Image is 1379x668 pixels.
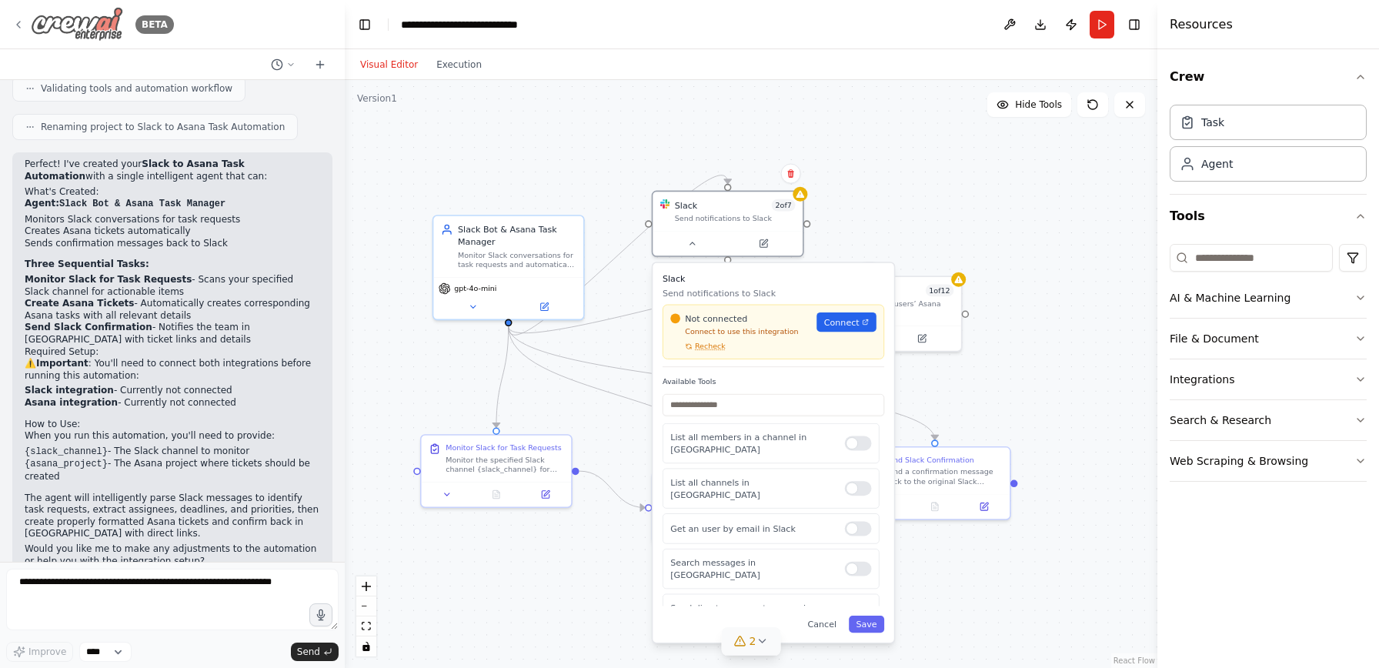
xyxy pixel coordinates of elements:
[446,455,564,474] div: Monitor the specified Slack channel {slack_channel} for messages that contain task requests, acti...
[849,616,884,633] button: Save
[25,397,118,408] strong: Asana integration
[579,465,645,513] g: Edge from 7cda8bd1-c6e2-4fd7-8dae-e8ca1b3e60af to 5d097669-481f-4fd3-88dc-94973d287b75
[265,55,302,74] button: Switch to previous chat
[800,616,844,633] button: Cancel
[25,458,320,483] li: - The Asana project where tickets should be created
[356,576,376,656] div: React Flow controls
[503,172,734,339] g: Edge from 3c730c8f-72e8-460d-bc03-eecec1ef7a61 to bc9e5b23-74f4-4ac4-bd04-33883d84b1ed
[987,92,1071,117] button: Hide Tools
[833,299,954,318] div: Connect to your users’ Asana accounts
[25,397,320,409] li: - Currently not connected
[663,287,884,299] p: Send notifications to Slack
[458,223,576,248] div: Slack Bot & Asana Task Manager
[25,346,320,359] h2: Required Setup:
[926,284,954,296] span: Number of enabled actions
[1170,319,1367,359] button: File & Document
[1170,55,1367,99] button: Crew
[354,14,376,35] button: Hide left sidebar
[291,643,339,661] button: Send
[503,326,941,439] g: Edge from 3c730c8f-72e8-460d-bc03-eecec1ef7a61 to 8e3f7000-37fc-434c-af32-69d89ddc6fab
[1015,99,1062,111] span: Hide Tools
[25,198,225,209] strong: Agent:
[458,250,576,269] div: Monitor Slack conversations for task requests and automatically create corresponding Asana ticket...
[1170,278,1367,318] button: AI & Machine Learning
[59,199,225,209] code: Slack Bot & Asana Task Manager
[25,225,320,238] li: Creates Asana tickets automatically
[772,199,796,212] span: Number of enabled actions
[1124,14,1145,35] button: Hide right sidebar
[1170,238,1367,494] div: Tools
[490,326,515,427] g: Edge from 3c730c8f-72e8-460d-bc03-eecec1ef7a61 to 7cda8bd1-c6e2-4fd7-8dae-e8ca1b3e60af
[884,467,1003,486] div: Send a confirmation message back to the original Slack channel {slack_channel} notifying the team...
[670,476,835,501] p: List all channels in [GEOGRAPHIC_DATA]
[427,55,491,74] button: Execution
[25,446,320,459] li: - The Slack channel to monitor
[309,603,332,626] button: Click to speak your automation idea
[135,15,174,34] div: BETA
[1170,359,1367,399] button: Integrations
[509,299,578,314] button: Open in side panel
[356,636,376,656] button: toggle interactivity
[670,602,835,626] p: Send direct message to a user in [GEOGRAPHIC_DATA]
[722,627,781,656] button: 2
[356,616,376,636] button: fit view
[884,455,974,465] div: Send Slack Confirmation
[1170,441,1367,481] button: Web Scraping & Browsing
[25,459,108,469] code: {asana_project}
[1170,15,1233,34] h4: Resources
[1201,115,1224,130] div: Task
[670,431,835,456] p: List all members in a channel in [GEOGRAPHIC_DATA]
[25,186,320,199] h2: What's Created:
[824,316,860,329] span: Connect
[750,633,756,649] span: 2
[1114,656,1155,665] a: React Flow attribution
[695,342,726,352] span: Recheck
[25,238,320,250] li: Sends confirmation messages back to Slack
[41,82,232,95] span: Validating tools and automation workflow
[36,358,88,369] strong: Important
[41,121,285,133] span: Renaming project to Slack to Asana Task Automation
[670,556,835,581] p: Search messages in [GEOGRAPHIC_DATA]
[525,487,566,502] button: Open in side panel
[1170,99,1367,194] div: Crew
[356,576,376,596] button: zoom in
[963,499,1004,514] button: Open in side panel
[25,274,320,298] li: - Scans your specified Slack channel for actionable items
[470,487,522,502] button: No output available
[663,272,884,285] h3: Slack
[660,199,670,209] img: Slack
[887,331,956,346] button: Open in side panel
[454,284,496,294] span: gpt-4o-mini
[1201,156,1233,172] div: Agent
[663,377,884,387] label: Available Tools
[446,443,561,453] div: Monitor Slack for Task Requests
[25,298,320,322] li: - Automatically creates corresponding Asana tasks with all relevant details
[1170,195,1367,238] button: Tools
[25,385,114,396] strong: Slack integration
[25,493,320,540] p: The agent will intelligently parse Slack messages to identify task requests, extract assignees, d...
[432,215,585,320] div: Slack Bot & Asana Task ManagerMonitor Slack conversations for task requests and automatically cre...
[25,385,320,397] li: - Currently not connected
[25,274,192,285] strong: Monitor Slack for Task Requests
[25,430,320,443] p: When you run this automation, you'll need to provide:
[25,358,320,382] p: ⚠️ : You'll need to connect both integrations before running this automation:
[729,236,797,251] button: Open in side panel
[503,326,734,464] g: Edge from 3c730c8f-72e8-460d-bc03-eecec1ef7a61 to 5d097669-481f-4fd3-88dc-94973d287b75
[420,434,573,508] div: Monitor Slack for Task RequestsMonitor the specified Slack channel {slack_channel} for messages t...
[25,298,134,309] strong: Create Asana Tickets
[670,523,835,535] p: Get an user by email in Slack
[356,596,376,616] button: zoom out
[25,543,320,567] p: Would you like me to make any adjustments to the automation or help you with the integration setup?
[670,342,725,352] button: Recheck
[25,259,149,269] strong: Three Sequential Tasks:
[351,55,427,74] button: Visual Editor
[357,92,397,105] div: Version 1
[25,322,320,346] li: - Notifies the team in [GEOGRAPHIC_DATA] with ticket links and details
[25,322,152,332] strong: Send Slack Confirmation
[297,646,320,658] span: Send
[25,159,245,182] strong: Slack to Asana Task Automation
[31,7,123,42] img: Logo
[652,191,804,257] div: SlackSlack2of7Send notifications to SlackSlackSend notifications to SlackNot connectedConnect to ...
[781,164,801,184] button: Delete node
[675,199,697,212] div: Slack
